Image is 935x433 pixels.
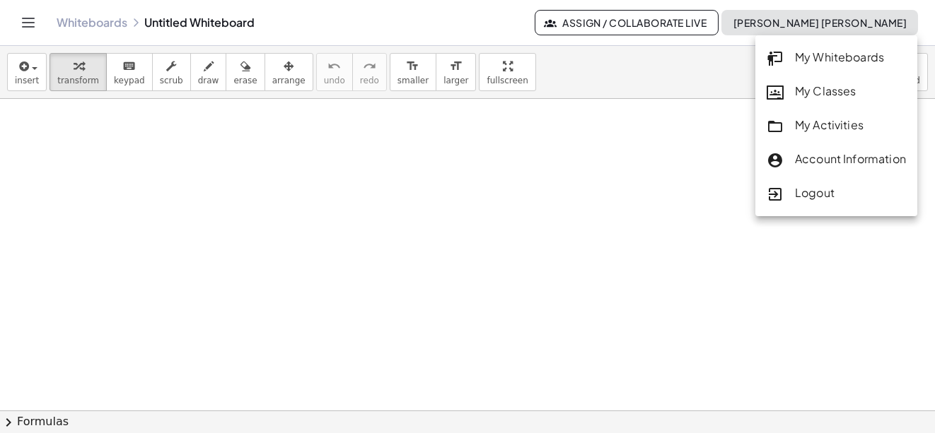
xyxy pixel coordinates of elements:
button: [PERSON_NAME] [PERSON_NAME] [721,10,918,35]
span: arrange [272,76,306,85]
i: undo [327,58,341,75]
div: My Activities [767,117,906,135]
div: Logout [767,184,906,203]
span: redo [360,76,379,85]
div: My Whiteboards [767,49,906,67]
span: [PERSON_NAME] [PERSON_NAME] [733,16,907,29]
span: smaller [397,76,429,85]
a: My Whiteboards [755,41,917,75]
button: Assign / Collaborate Live [535,10,719,35]
button: undoundo [316,53,353,91]
span: undo [324,76,345,85]
i: format_size [449,58,463,75]
span: insert [15,76,39,85]
span: fullscreen [487,76,528,85]
button: arrange [265,53,313,91]
button: transform [50,53,107,91]
i: format_size [406,58,419,75]
i: redo [363,58,376,75]
i: keyboard [122,58,136,75]
span: erase [233,76,257,85]
span: transform [57,76,99,85]
button: scrub [152,53,191,91]
div: My Classes [767,83,906,101]
a: My Activities [755,109,917,143]
button: format_sizelarger [436,53,476,91]
span: scrub [160,76,183,85]
button: erase [226,53,265,91]
button: draw [190,53,227,91]
button: Toggle navigation [17,11,40,34]
button: redoredo [352,53,387,91]
button: keyboardkeypad [106,53,153,91]
button: insert [7,53,47,91]
span: keypad [114,76,145,85]
div: Account Information [767,150,906,169]
button: format_sizesmaller [390,53,436,91]
span: Assign / Collaborate Live [547,16,707,29]
span: larger [443,76,468,85]
a: Whiteboards [57,16,127,30]
button: fullscreen [479,53,535,91]
span: draw [198,76,219,85]
a: My Classes [755,75,917,109]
